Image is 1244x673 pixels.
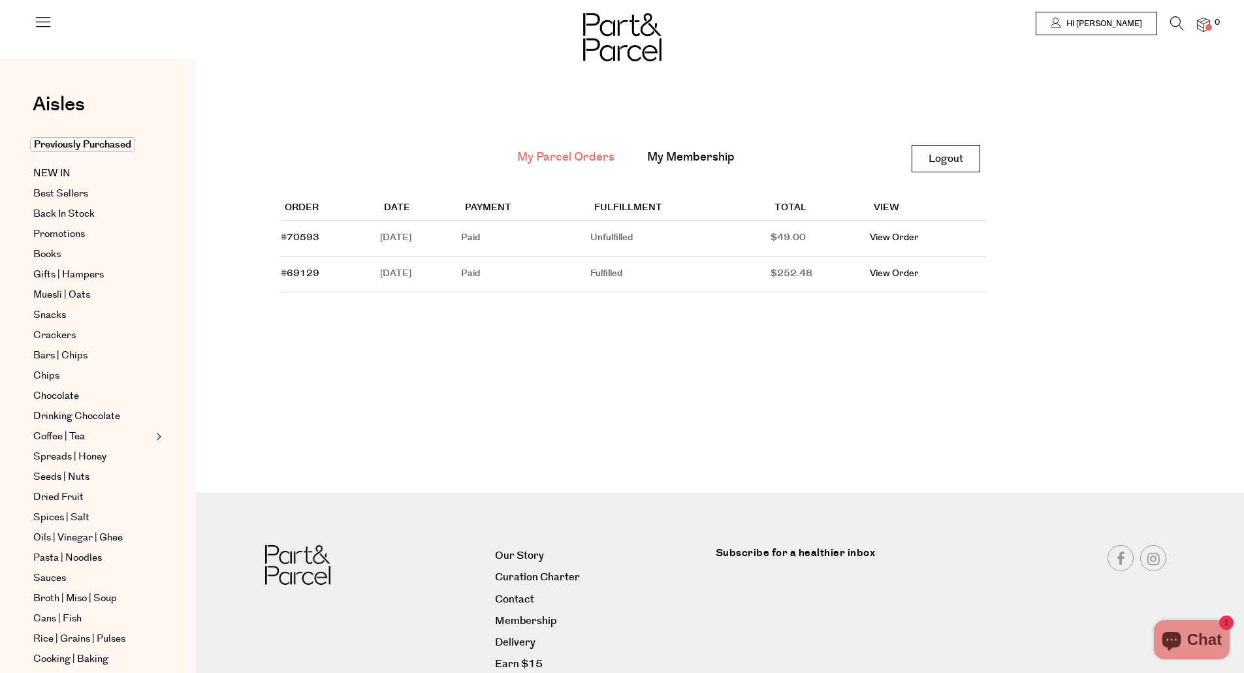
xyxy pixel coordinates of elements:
a: Pasta | Noodles [33,550,152,566]
span: Drinking Chocolate [33,409,120,424]
a: My Membership [647,149,735,166]
td: Unfulfilled [590,221,771,257]
span: Spreads | Honey [33,449,106,465]
a: Chocolate [33,388,152,404]
a: Snacks [33,307,152,323]
span: Promotions [33,227,85,242]
th: Payment [461,196,590,221]
a: Membership [495,612,706,630]
a: Hi [PERSON_NAME] [1036,12,1157,35]
span: Oils | Vinegar | Ghee [33,530,123,546]
img: Part&Parcel [583,13,662,61]
td: [DATE] [380,257,461,292]
a: Cooking | Baking [33,651,152,667]
th: View [870,196,986,221]
a: Crackers [33,328,152,343]
span: Spices | Salt [33,510,89,525]
a: Spreads | Honey [33,449,152,465]
a: Dried Fruit [33,490,152,505]
span: Crackers [33,328,76,343]
a: Promotions [33,227,152,242]
span: Cans | Fish [33,611,82,627]
a: Gifts | Hampers [33,267,152,283]
span: Back In Stock [33,206,95,222]
a: Oils | Vinegar | Ghee [33,530,152,546]
a: Sauces [33,571,152,586]
inbox-online-store-chat: Shopify online store chat [1150,620,1234,663]
a: NEW IN [33,166,152,181]
a: Spices | Salt [33,510,152,525]
th: Order [281,196,381,221]
span: NEW IN [33,166,71,181]
a: Logout [912,145,980,172]
span: Broth | Miso | Soup [33,591,117,606]
span: Snacks [33,307,66,323]
label: Subscribe for a healthier inbox [716,545,946,571]
span: Dried Fruit [33,490,84,505]
span: Chocolate [33,388,79,404]
button: Expand/Collapse Coffee | Tea [153,429,162,445]
span: Seeds | Nuts [33,469,89,485]
a: 0 [1197,18,1210,31]
a: Bars | Chips [33,348,152,364]
td: $49.00 [771,221,870,257]
span: Previously Purchased [30,137,135,152]
th: Fulfillment [590,196,771,221]
a: Earn $15 [495,655,706,673]
td: Paid [461,257,590,292]
span: Cooking | Baking [33,651,108,667]
span: 0 [1211,17,1223,29]
td: [DATE] [380,221,461,257]
span: Muesli | Oats [33,287,90,303]
span: Chips [33,368,59,384]
span: Gifts | Hampers [33,267,104,283]
a: Chips [33,368,152,384]
th: Date [380,196,461,221]
span: Hi [PERSON_NAME] [1063,18,1142,29]
a: My Parcel Orders [517,149,614,166]
a: Coffee | Tea [33,429,152,445]
a: Delivery [495,634,706,651]
a: Broth | Miso | Soup [33,591,152,606]
a: Muesli | Oats [33,287,152,303]
span: Bars | Chips [33,348,88,364]
span: Best Sellers [33,186,88,202]
span: Sauces [33,571,66,586]
a: Drinking Chocolate [33,409,152,424]
a: Our Story [495,547,706,565]
span: Rice | Grains | Pulses [33,631,125,647]
span: Books [33,247,61,262]
a: Contact [495,591,706,608]
a: Cans | Fish [33,611,152,627]
td: $252.48 [771,257,870,292]
span: Pasta | Noodles [33,550,102,566]
a: View Order [870,267,919,280]
span: Coffee | Tea [33,429,85,445]
a: Seeds | Nuts [33,469,152,485]
th: Total [771,196,870,221]
img: Part&Parcel [265,545,330,585]
td: Fulfilled [590,257,771,292]
span: Aisles [33,90,85,119]
td: Paid [461,221,590,257]
a: Aisles [33,95,85,127]
a: Curation Charter [495,569,706,586]
a: Best Sellers [33,186,152,202]
a: Rice | Grains | Pulses [33,631,152,647]
a: #70593 [281,231,319,244]
a: Books [33,247,152,262]
a: #69129 [281,267,319,280]
a: Back In Stock [33,206,152,222]
a: Previously Purchased [33,137,152,153]
a: View Order [870,231,919,244]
